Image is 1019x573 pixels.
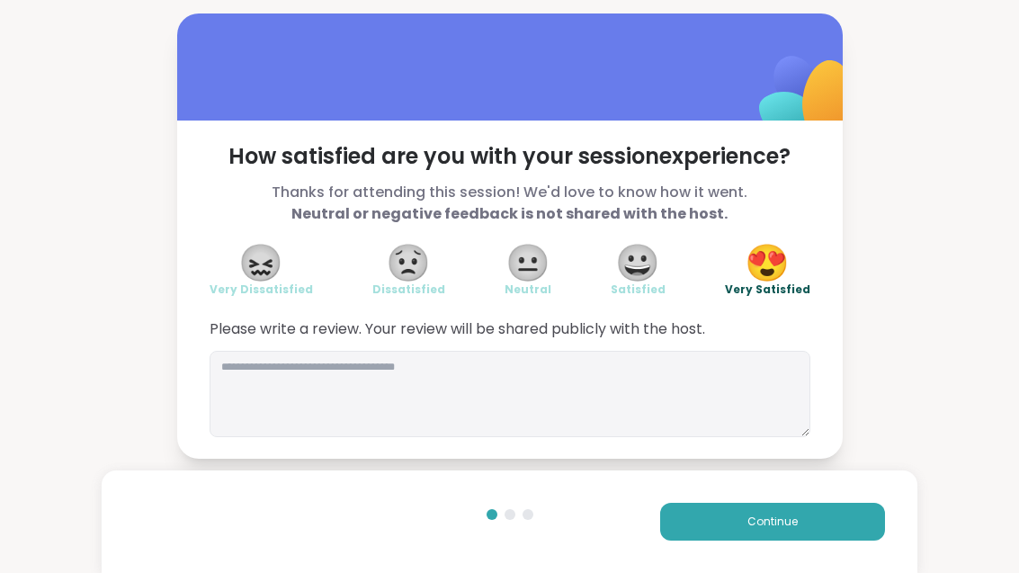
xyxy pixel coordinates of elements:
span: 😀 [615,246,660,279]
span: Thanks for attending this session! We'd love to know how it went. [210,182,810,225]
span: Neutral [505,282,551,297]
span: Dissatisfied [372,282,445,297]
span: Satisfied [611,282,666,297]
span: How satisfied are you with your session experience? [210,142,810,171]
span: Very Dissatisfied [210,282,313,297]
span: 😖 [238,246,283,279]
img: ShareWell Logomark [717,9,896,188]
button: Continue [660,503,885,541]
span: Continue [747,514,798,530]
span: Please write a review. Your review will be shared publicly with the host. [210,318,810,340]
b: Neutral or negative feedback is not shared with the host. [291,203,728,224]
span: Very Satisfied [725,282,810,297]
span: 😐 [505,246,550,279]
span: 😟 [386,246,431,279]
span: 😍 [745,246,790,279]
